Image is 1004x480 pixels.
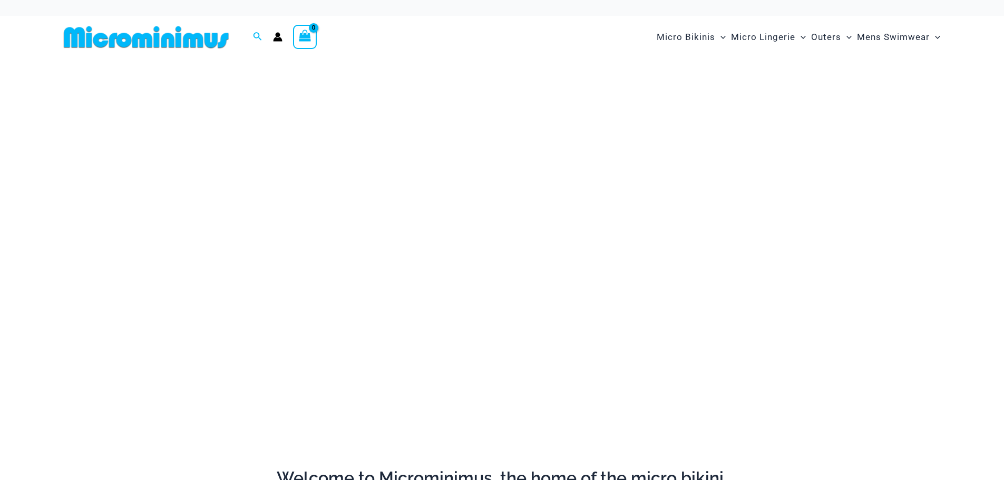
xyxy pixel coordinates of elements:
[654,21,728,53] a: Micro BikinisMenu ToggleMenu Toggle
[930,24,940,51] span: Menu Toggle
[795,24,806,51] span: Menu Toggle
[657,24,715,51] span: Micro Bikinis
[273,32,282,42] a: Account icon link
[293,25,317,49] a: View Shopping Cart, empty
[253,31,262,44] a: Search icon link
[60,25,233,49] img: MM SHOP LOGO FLAT
[731,24,795,51] span: Micro Lingerie
[841,24,852,51] span: Menu Toggle
[811,24,841,51] span: Outers
[715,24,726,51] span: Menu Toggle
[854,21,943,53] a: Mens SwimwearMenu ToggleMenu Toggle
[728,21,808,53] a: Micro LingerieMenu ToggleMenu Toggle
[652,19,945,55] nav: Site Navigation
[808,21,854,53] a: OutersMenu ToggleMenu Toggle
[857,24,930,51] span: Mens Swimwear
